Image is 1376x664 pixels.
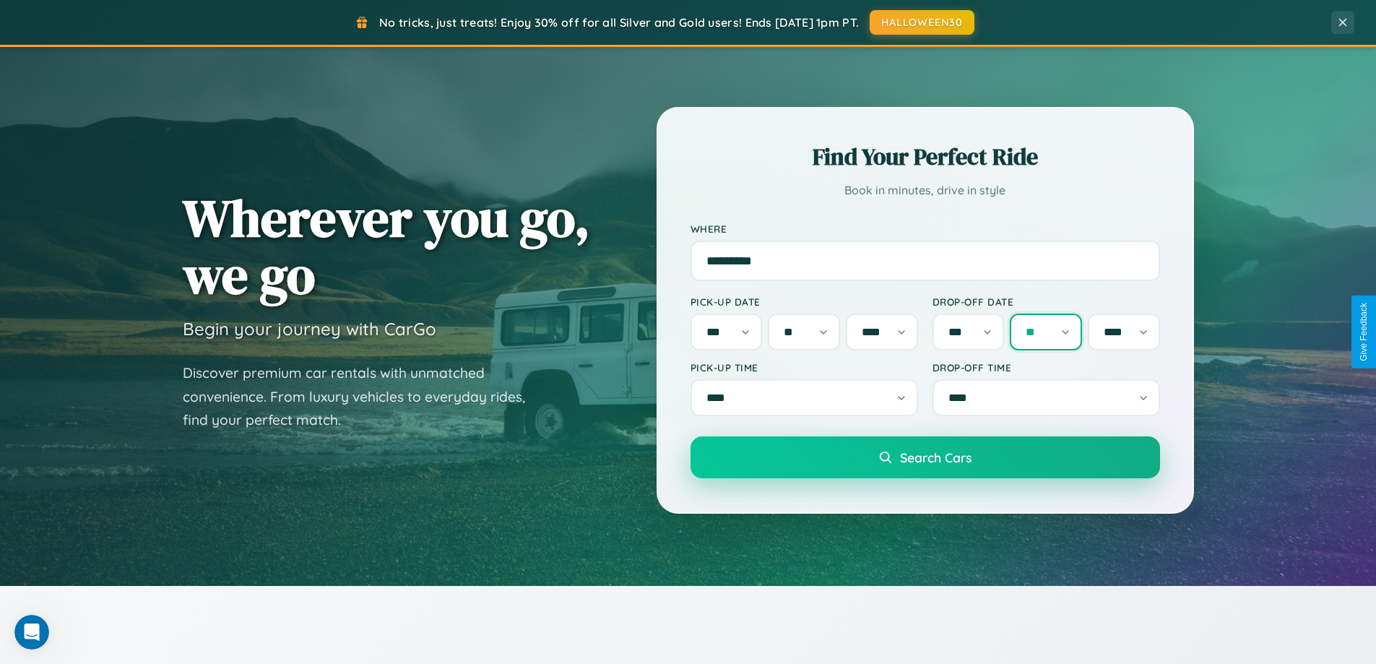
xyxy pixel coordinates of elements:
[183,189,590,303] h1: Wherever you go, we go
[183,361,544,432] p: Discover premium car rentals with unmatched convenience. From luxury vehicles to everyday rides, ...
[14,615,49,650] iframe: Intercom live chat
[691,180,1160,201] p: Book in minutes, drive in style
[900,449,972,465] span: Search Cars
[933,296,1160,308] label: Drop-off Date
[691,296,918,308] label: Pick-up Date
[691,223,1160,235] label: Where
[691,361,918,374] label: Pick-up Time
[870,10,974,35] button: HALLOWEEN30
[691,436,1160,478] button: Search Cars
[379,15,859,30] span: No tricks, just treats! Enjoy 30% off for all Silver and Gold users! Ends [DATE] 1pm PT.
[933,361,1160,374] label: Drop-off Time
[1359,303,1369,361] div: Give Feedback
[691,141,1160,173] h2: Find Your Perfect Ride
[183,318,436,340] h3: Begin your journey with CarGo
